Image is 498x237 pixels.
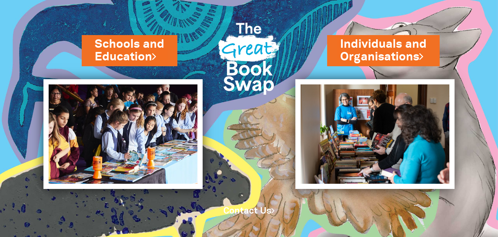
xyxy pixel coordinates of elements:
[43,79,203,189] img: Schools and Education
[340,36,427,65] a: Individuals andOrganisations
[212,8,286,105] img: Great Bookswap logo
[95,36,164,65] a: Schools andEducation
[223,207,275,215] a: Contact Us
[295,79,455,189] img: Individuals and Organisations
